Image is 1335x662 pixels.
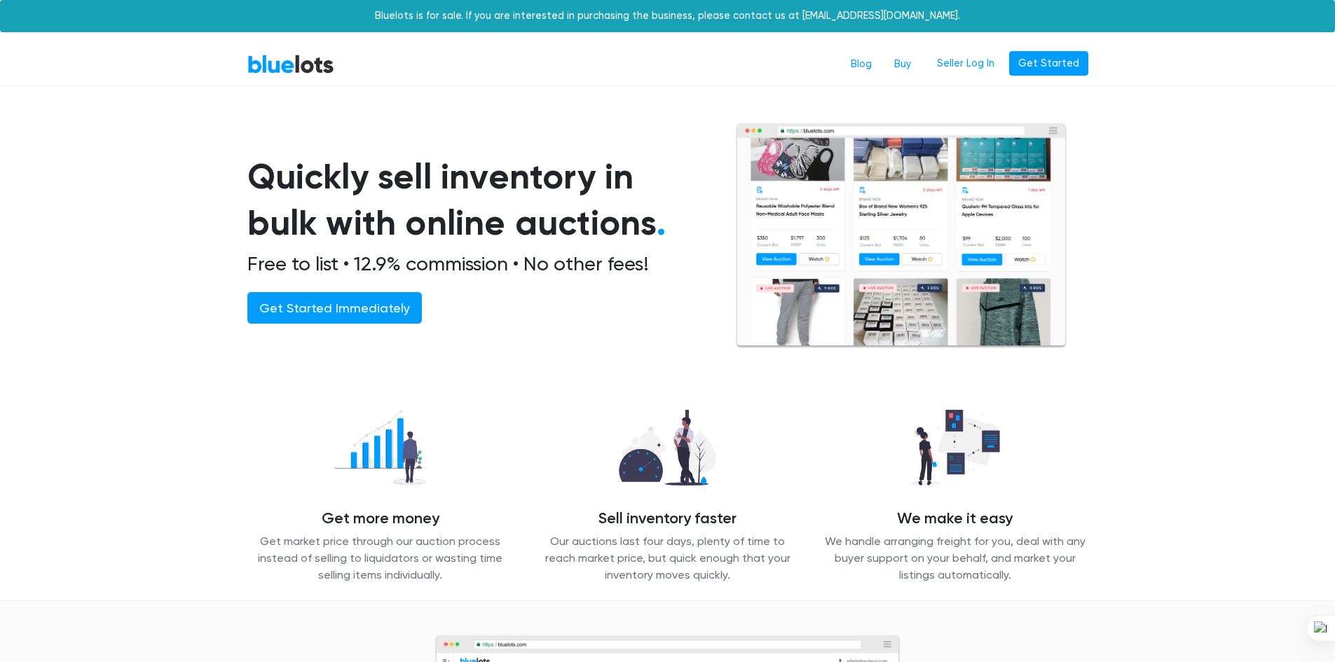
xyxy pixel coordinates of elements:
[822,533,1088,584] p: We handle arranging freight for you, deal with any buyer support on your behalf, and market your ...
[928,51,1004,76] a: Seller Log In
[247,292,422,324] a: Get Started Immediately
[535,533,801,584] p: Our auctions last four days, plenty of time to reach market price, but quick enough that your inv...
[247,153,701,247] h1: Quickly sell inventory in bulk with online auctions
[883,51,922,78] a: Buy
[247,510,514,528] h4: Get more money
[247,252,701,276] h2: Free to list • 12.9% commission • No other fees!
[608,402,727,493] img: sell_faster-bd2504629311caa3513348c509a54ef7601065d855a39eafb26c6393f8aa8a46.png
[247,54,334,74] a: BlueLots
[840,51,883,78] a: Blog
[657,202,666,244] span: .
[247,533,514,584] p: Get market price through our auction process instead of selling to liquidators or wasting time se...
[535,510,801,528] h4: Sell inventory faster
[898,402,1011,493] img: we_manage-77d26b14627abc54d025a00e9d5ddefd645ea4957b3cc0d2b85b0966dac19dae.png
[322,402,437,493] img: recover_more-49f15717009a7689fa30a53869d6e2571c06f7df1acb54a68b0676dd95821868.png
[1009,51,1088,76] a: Get Started
[735,123,1067,349] img: browserlots-effe8949e13f0ae0d7b59c7c387d2f9fb811154c3999f57e71a08a1b8b46c466.png
[822,510,1088,528] h4: We make it easy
